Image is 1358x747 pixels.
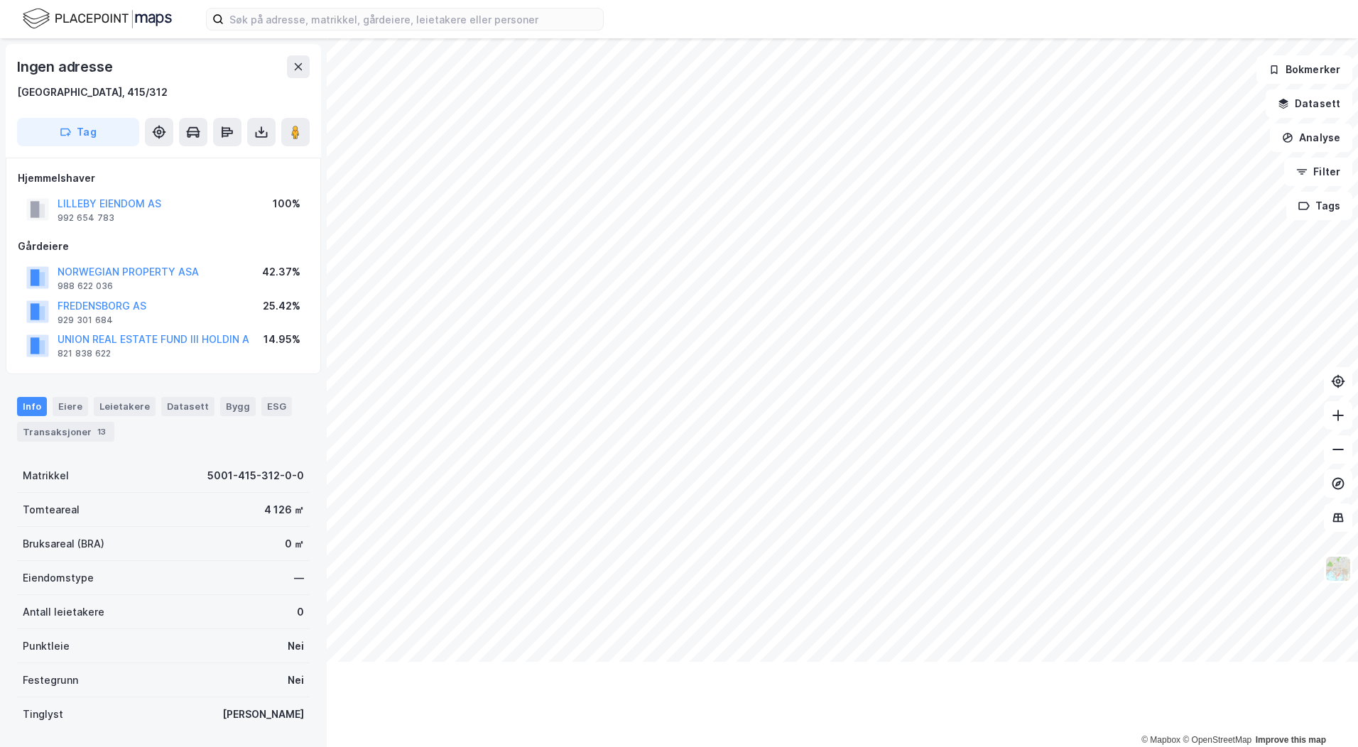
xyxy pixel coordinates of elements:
div: Antall leietakere [23,604,104,621]
div: Transaksjoner [17,422,114,442]
a: Mapbox [1141,735,1180,745]
div: 992 654 783 [58,212,114,224]
div: Tomteareal [23,501,80,518]
div: Ingen adresse [17,55,115,78]
div: Bolig [1099,11,1124,28]
div: 100% [273,195,300,212]
button: Tag [17,118,139,146]
a: Improve this map [1256,735,1326,745]
button: Datasett [1266,89,1352,118]
div: Gårdeiere [18,238,309,255]
div: Eiere [53,397,88,415]
div: ESG [261,397,292,415]
div: Info [17,397,47,415]
div: Punktleie [23,638,70,655]
div: 14.95% [264,331,300,348]
div: Hjemmelshaver [18,170,309,187]
img: Z [1325,555,1352,582]
div: 25.42% [263,298,300,315]
div: [PERSON_NAME] [1232,11,1313,28]
div: Festegrunn [23,672,78,689]
div: — [294,569,304,587]
div: 42.37% [262,263,300,280]
input: Søk på adresse, matrikkel, gårdeiere, leietakere eller personer [224,9,603,30]
div: Kontrollprogram for chat [1287,679,1358,747]
div: 13 [94,425,109,439]
div: Datasett [161,397,214,415]
div: [GEOGRAPHIC_DATA], 415/312 [17,84,168,101]
div: Nei [288,672,304,689]
div: 0 ㎡ [285,535,304,552]
div: Tinglyst [23,706,63,723]
div: Bruksareal (BRA) [23,535,104,552]
div: Nei [288,638,304,655]
img: logo.f888ab2527a4732fd821a326f86c7f29.svg [23,6,172,31]
div: Bygg [220,397,256,415]
div: Kart [965,11,985,28]
a: OpenStreetMap [1183,735,1251,745]
div: Eiendomstype [23,569,94,587]
div: 821 838 622 [58,348,111,359]
button: Bokmerker [1256,55,1352,84]
div: Leietakere [94,397,156,415]
div: 5001-415-312-0-0 [207,467,304,484]
button: Tags [1286,192,1352,220]
div: [PERSON_NAME] [222,706,304,723]
button: Filter [1284,158,1352,186]
div: 929 301 684 [58,315,113,326]
div: 0 [297,604,304,621]
div: Mine Tags [1016,11,1068,28]
iframe: Chat Widget [1287,679,1358,747]
div: Matrikkel [23,467,69,484]
div: Verktøy [1155,11,1193,28]
button: Analyse [1270,124,1352,152]
div: 4 126 ㎡ [264,501,304,518]
div: 988 622 036 [58,280,113,292]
